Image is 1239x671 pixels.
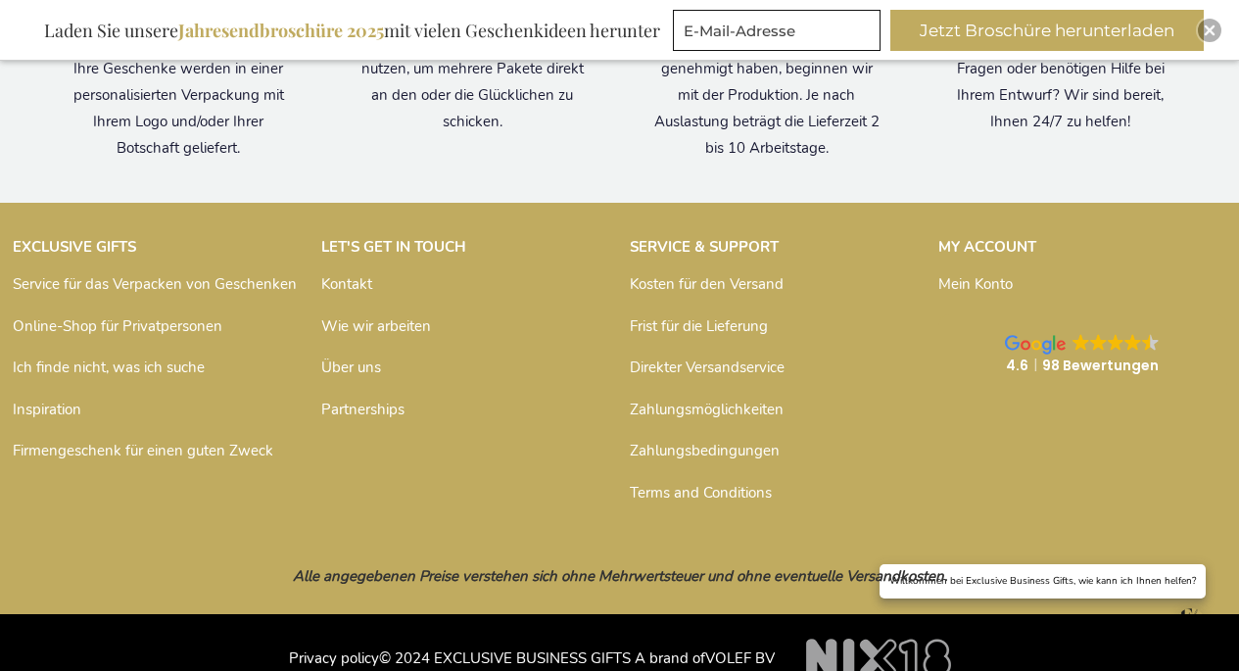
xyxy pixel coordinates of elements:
[630,316,768,336] a: Frist für die Lieferung
[673,10,881,51] input: E-Mail-Adresse
[630,237,779,257] strong: SERVICE & SUPPORT
[630,400,784,419] a: Zahlungsmöglichkeiten
[943,29,1178,135] p: Sie haben spezielle Wünsche, Fragen oder benötigen Hilfe bei Ihrem Entwurf? Wir sind bereit, Ihne...
[630,483,772,503] a: Terms and Conditions
[1005,335,1066,355] img: Google
[890,10,1204,51] button: Jetzt Broschüre herunterladen
[1072,334,1089,351] img: Google
[938,237,1036,257] strong: MY ACCOUNT
[13,400,81,419] a: Inspiration
[13,441,273,460] a: Firmengeschenk für einen guten Zweck
[321,358,381,377] a: Über uns
[321,400,405,419] a: Partnerships
[13,358,205,377] a: Ich finde nicht, was ich suche
[630,441,780,460] a: Zahlungsbedingungen
[1124,334,1141,351] img: Google
[1142,334,1159,351] img: Google
[649,29,884,162] p: [PERSON_NAME] Sie den Entwurf genehmigt haben, beginnen wir mit der Produktion. Je nach Auslastun...
[289,648,379,668] a: Privacy policy
[938,314,1227,395] a: Google GoogleGoogleGoogleGoogleGoogle 4.698 Bewertungen
[355,29,590,135] p: Sie können unseren Versanddienst nutzen, um mehrere Pakete direkt an den oder die Glücklichen zu ...
[13,274,297,294] a: Service für das Verpacken von Geschenken
[13,316,222,336] a: Online-Shop für Privatpersonen
[321,274,372,294] a: Kontakt
[13,237,136,257] strong: EXCLUSIVE GIFTS
[705,648,775,668] a: VOLEF BV
[35,10,669,51] div: Laden Sie unsere mit vielen Geschenkideen herunter
[630,358,785,377] a: Direkter Versandservice
[630,274,784,294] a: Kosten für den Versand
[1108,334,1124,351] img: Google
[1006,356,1159,375] strong: 4.6 98 Bewertungen
[321,237,466,257] strong: LET'S GET IN TOUCH
[1090,334,1107,351] img: Google
[1204,24,1215,36] img: Close
[1198,19,1221,42] div: Close
[61,56,296,162] p: Ihre Geschenke werden in einer personalisierten Verpackung mit Ihrem Logo und/oder Ihrer Botschaf...
[938,274,1013,294] a: Mein Konto
[178,19,384,42] b: Jahresendbroschüre 2025
[321,316,431,336] a: Wie wir arbeiten
[673,10,886,57] form: marketing offers and promotions
[293,566,947,586] em: Alle angegebenen Preise verstehen sich ohne Mehrwertsteuer und ohne eventuelle Versandkosten.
